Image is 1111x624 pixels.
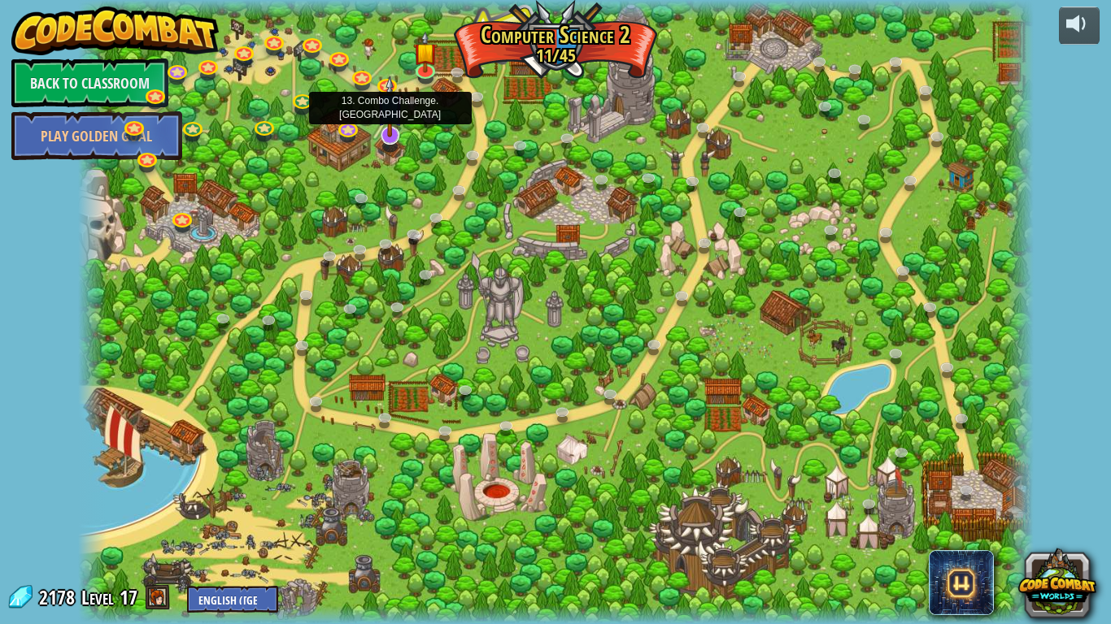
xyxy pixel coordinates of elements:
span: 17 [120,584,137,610]
img: level-banner-unstarted-subscriber.png [377,76,403,137]
img: CodeCombat - Learn how to code by playing a game [11,6,220,55]
img: level-banner-started.png [413,31,438,72]
span: 2178 [39,584,80,610]
span: Level [81,584,114,611]
a: Play Golden Goal [11,111,182,160]
a: Back to Classroom [11,58,168,107]
button: Adjust volume [1059,6,1100,45]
